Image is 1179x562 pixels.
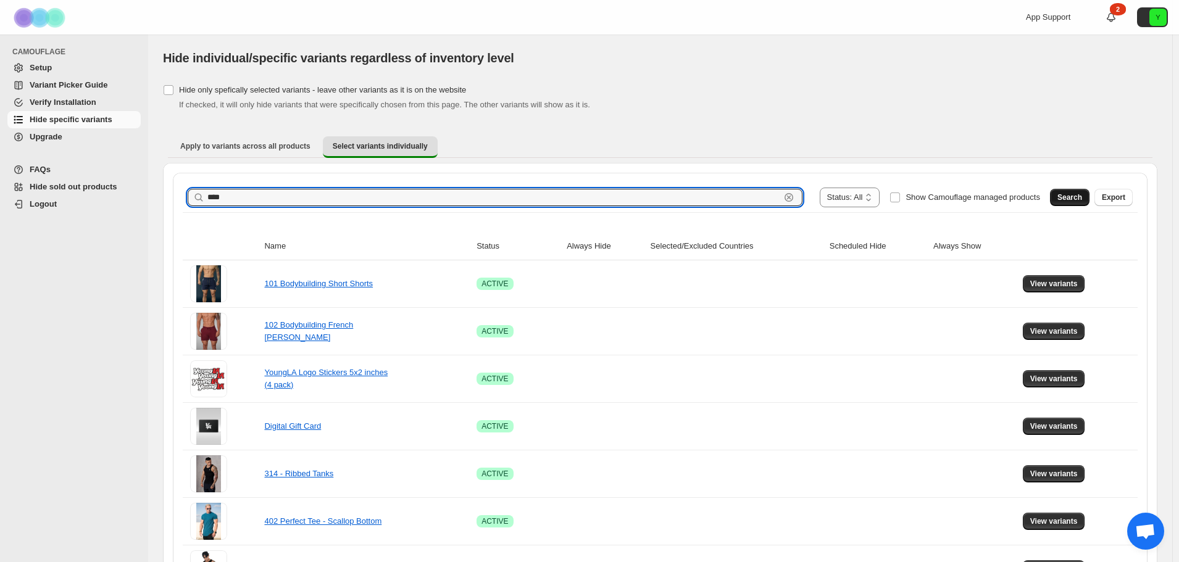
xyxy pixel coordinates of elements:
a: Hide sold out products [7,178,141,196]
span: Hide sold out products [30,182,117,191]
a: Verify Installation [7,94,141,111]
span: View variants [1030,421,1078,431]
span: ACTIVE [481,374,508,384]
a: Variant Picker Guide [7,76,141,94]
a: Hide specific variants [7,111,141,128]
th: Name [260,233,473,260]
span: FAQs [30,165,51,174]
button: Apply to variants across all products [170,136,320,156]
th: Scheduled Hide [826,233,930,260]
span: Hide individual/specific variants regardless of inventory level [163,51,514,65]
span: Variant Picker Guide [30,80,107,89]
th: Always Show [930,233,1019,260]
a: 402 Perfect Tee - Scallop Bottom [264,516,381,526]
span: Verify Installation [30,97,96,107]
th: Always Hide [563,233,646,260]
span: View variants [1030,279,1078,289]
span: ACTIVE [481,421,508,431]
button: Search [1050,189,1089,206]
button: Clear [783,191,795,204]
button: View variants [1023,418,1085,435]
th: Selected/Excluded Countries [647,233,826,260]
button: View variants [1023,323,1085,340]
span: Apply to variants across all products [180,141,310,151]
span: View variants [1030,516,1078,526]
button: View variants [1023,275,1085,292]
span: Logout [30,199,57,209]
span: View variants [1030,469,1078,479]
span: ACTIVE [481,326,508,336]
a: Logout [7,196,141,213]
span: Upgrade [30,132,62,141]
a: Upgrade [7,128,141,146]
div: 2 [1110,3,1126,15]
th: Status [473,233,563,260]
span: If checked, it will only hide variants that were specifically chosen from this page. The other va... [179,100,590,109]
button: View variants [1023,370,1085,387]
a: FAQs [7,161,141,178]
button: Export [1094,189,1133,206]
a: 2 [1105,11,1117,23]
span: CAMOUFLAGE [12,47,142,57]
span: App Support [1026,12,1070,22]
text: Y [1156,14,1160,21]
button: Avatar with initials Y [1137,7,1168,27]
span: Hide specific variants [30,115,112,124]
span: Avatar with initials Y [1149,9,1167,26]
a: 102 Bodybuilding French [PERSON_NAME] [264,320,353,342]
a: Setup [7,59,141,76]
span: Select variants individually [333,141,428,151]
span: Show Camouflage managed products [906,192,1040,202]
span: Hide only spefically selected variants - leave other variants as it is on the website [179,85,466,94]
span: Export [1102,192,1125,202]
span: ACTIVE [481,279,508,289]
span: View variants [1030,326,1078,336]
a: Open chat [1127,513,1164,550]
span: Search [1057,192,1082,202]
a: 101 Bodybuilding Short Shorts [264,279,373,288]
button: Select variants individually [323,136,438,158]
a: 314 - Ribbed Tanks [264,469,333,478]
button: View variants [1023,513,1085,530]
span: View variants [1030,374,1078,384]
span: Setup [30,63,52,72]
a: Digital Gift Card [264,421,321,431]
span: ACTIVE [481,516,508,526]
button: View variants [1023,465,1085,482]
span: ACTIVE [481,469,508,479]
img: Camouflage [10,1,72,35]
a: YoungLA Logo Stickers 5x2 inches (4 pack) [264,368,388,389]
